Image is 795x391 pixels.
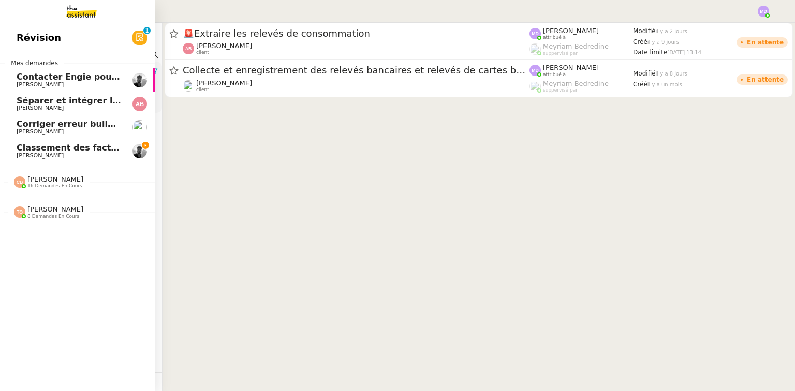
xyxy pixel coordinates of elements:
span: Extraire les relevés de consommation [183,29,529,38]
app-user-label: suppervisé par [529,80,633,93]
app-user-label: attribué à [529,64,633,77]
span: Date limite [633,49,667,56]
span: Révision [17,30,61,46]
img: ee3399b4-027e-46f8-8bb8-fca30cb6f74c [132,73,147,87]
span: client [196,50,209,55]
app-user-label: attribué à [529,27,633,40]
span: [PERSON_NAME] [17,152,64,159]
span: Collecte et enregistrement des relevés bancaires et relevés de cartes bancaires - [DATE] [183,66,529,75]
img: svg [183,43,194,54]
img: users%2FaellJyylmXSg4jqeVbanehhyYJm1%2Favatar%2Fprofile-pic%20(4).png [529,81,541,92]
p: 1 [145,27,149,36]
span: 8 demandes en cours [27,214,79,219]
span: Séparer et intégrer les avoirs à ENERGYTRACK [17,96,234,106]
span: [PERSON_NAME] [27,175,83,183]
img: svg [529,65,541,76]
img: users%2F9mvJqJUvllffspLsQzytnd0Nt4c2%2Favatar%2F82da88e3-d90d-4e39-b37d-dcb7941179ae [132,120,147,134]
span: attribué à [543,72,566,78]
img: svg [758,6,769,17]
span: [DATE] 13:14 [667,50,701,55]
span: Modifié [633,27,656,35]
span: [PERSON_NAME] [17,81,64,88]
span: il y a 2 jours [656,28,687,34]
nz-badge-sup: 1 [143,27,151,34]
span: il y a 8 jours [656,71,687,77]
app-user-label: suppervisé par [529,42,633,56]
span: [PERSON_NAME] [17,128,64,135]
span: [PERSON_NAME] [196,42,252,50]
span: suppervisé par [543,51,578,56]
span: suppervisé par [543,87,578,93]
span: attribué à [543,35,566,40]
span: [PERSON_NAME] [543,27,599,35]
span: Modifié [633,70,656,77]
img: svg [529,28,541,39]
span: il y a un mois [647,82,682,87]
span: client [196,87,209,93]
span: 🚨 [183,28,194,39]
span: Corriger erreur bulletin Navigo [17,119,161,129]
span: [PERSON_NAME] [27,205,83,213]
span: Meyriam Bedredine [543,80,609,87]
span: Meyriam Bedredine [543,42,609,50]
span: [PERSON_NAME] [17,104,64,111]
span: Mes demandes [5,58,64,68]
img: svg [14,176,25,188]
span: Contacter Engie pour remboursement et geste commercial [17,72,291,82]
span: Créé [633,81,647,88]
img: users%2FaellJyylmXSg4jqeVbanehhyYJm1%2Favatar%2Fprofile-pic%20(4).png [529,43,541,55]
app-user-detailed-label: client [183,79,529,93]
img: svg [132,97,147,111]
span: Créé [633,38,647,46]
img: users%2F9mvJqJUvllffspLsQzytnd0Nt4c2%2Favatar%2F82da88e3-d90d-4e39-b37d-dcb7941179ae [183,80,194,92]
div: En attente [747,39,784,46]
span: 16 demandes en cours [27,183,82,189]
div: En attente [747,77,784,83]
span: [PERSON_NAME] [196,79,252,87]
span: il y a 9 jours [647,39,679,45]
img: svg [14,206,25,218]
span: Classement des factures - [DATE] [17,143,172,153]
span: [PERSON_NAME] [543,64,599,71]
app-user-detailed-label: client [183,42,529,55]
img: ee3399b4-027e-46f8-8bb8-fca30cb6f74c [132,144,147,158]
